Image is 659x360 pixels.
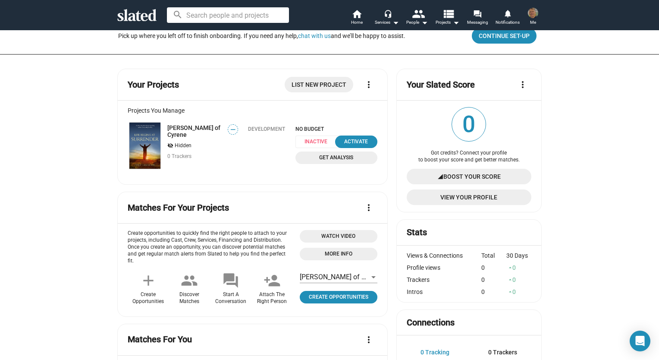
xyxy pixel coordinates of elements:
[300,291,377,303] a: Click to open project profile page opportunities tab
[128,121,162,171] a: Simon of Cyrene
[412,7,424,20] mat-icon: people
[462,9,493,28] a: Messaging
[506,264,531,271] div: 0
[301,153,372,162] span: Get Analysis
[436,17,459,28] span: Projects
[303,293,374,302] span: Create Opportunities
[472,28,537,44] button: Continue Set-up
[432,9,462,28] button: Projects
[407,276,482,283] div: Trackers
[300,230,377,243] button: Open 'Opportunities Intro Video' dialog
[179,291,199,305] div: Discover Matches
[375,17,399,28] div: Services
[295,136,342,148] span: Inactive
[285,77,353,92] a: List New Project
[414,189,524,205] span: View Your Profile
[128,107,377,114] div: Projects You Manage
[473,10,481,18] mat-icon: forum
[506,252,531,259] div: 30 Days
[506,288,531,295] div: 0
[407,288,482,295] div: Intros
[257,291,287,305] div: Attach The Right Person
[479,28,530,44] span: Continue Set-up
[407,227,427,238] mat-card-title: Stats
[467,17,488,28] span: Messaging
[128,202,229,214] mat-card-title: Matches For Your Projects
[364,335,374,345] mat-icon: more_vert
[493,9,523,28] a: Notifications
[507,289,513,295] mat-icon: arrow_drop_up
[167,142,173,150] mat-icon: visibility_off
[364,79,374,90] mat-icon: more_vert
[528,8,538,18] img: Tony Hagelgans
[390,17,401,28] mat-icon: arrow_drop_down
[407,79,475,91] mat-card-title: Your Slated Score
[384,9,392,17] mat-icon: headset_mic
[407,189,531,205] a: View Your Profile
[407,169,531,184] a: Boost Your Score
[496,17,520,28] span: Notifications
[128,334,192,345] mat-card-title: Matches For You
[488,349,517,356] span: 0 Trackers
[118,32,405,40] div: Pick up where you left off to finish onboarding. If you need any help, and we’ll be happy to assist.
[167,124,222,138] a: [PERSON_NAME] of Cyrene
[228,126,238,134] span: —
[305,232,372,241] span: Watch Video
[481,288,506,295] div: 0
[506,276,531,283] div: 0
[452,107,486,141] span: 0
[298,32,331,39] button: chat with us
[481,264,506,271] div: 0
[437,169,443,184] mat-icon: signal_cellular_4_bar
[215,291,246,305] div: Start A Conversation
[292,77,346,92] span: List New Project
[167,153,191,159] span: 0 Trackers
[300,273,382,281] span: [PERSON_NAME] of Cyrene
[129,123,160,169] img: Simon of Cyrene
[419,17,430,28] mat-icon: arrow_drop_down
[305,249,372,259] span: More Info
[630,331,650,351] div: Open Intercom Messenger
[335,136,377,148] button: Activate
[351,17,363,28] span: Home
[407,150,531,164] div: Got credits? Connect your profile to boost your score and get better matches.
[372,9,402,28] button: Services
[481,276,506,283] div: 0
[443,169,501,184] span: Boost Your Score
[518,79,528,90] mat-icon: more_vert
[181,272,198,289] mat-icon: people
[507,277,513,283] mat-icon: arrow_drop_up
[295,152,377,164] a: Get Analysis
[421,349,449,356] span: 0 Tracking
[264,272,281,289] mat-icon: person_add
[128,79,179,91] mat-card-title: Your Projects
[140,272,157,289] mat-icon: add
[481,252,506,259] div: Total
[175,142,191,149] span: Hidden
[530,17,536,28] span: Me
[351,9,362,19] mat-icon: home
[248,126,285,132] div: Development
[132,291,164,305] div: Create Opportunities
[300,248,377,260] a: Open 'More info' dialog with information about Opportunities
[442,7,455,20] mat-icon: view_list
[222,272,239,289] mat-icon: forum
[503,9,512,18] mat-icon: notifications
[523,6,543,28] button: Tony HagelgansMe
[451,17,461,28] mat-icon: arrow_drop_down
[364,202,374,213] mat-icon: more_vert
[128,230,293,265] p: Create opportunities to quickly find the right people to attach to your projects, including Cast,...
[167,7,289,23] input: Search people and projects
[406,17,428,28] div: People
[407,317,455,328] mat-card-title: Connections
[342,9,372,28] a: Home
[507,265,513,271] mat-icon: arrow_drop_up
[295,126,377,132] span: NO BUDGET
[402,9,432,28] button: People
[407,252,482,259] div: Views & Connections
[407,264,482,271] div: Profile views
[340,137,372,146] div: Activate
